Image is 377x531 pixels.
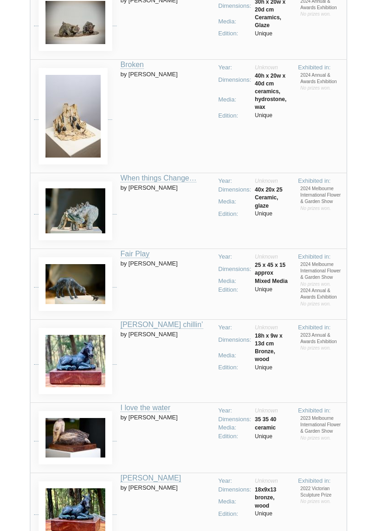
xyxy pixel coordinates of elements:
span: No prizes won. [300,345,331,350]
td: by [PERSON_NAME] [120,320,213,403]
strong: Mixed Media [255,278,287,284]
td: Year: [217,177,253,186]
td: Dimensions: [217,72,253,88]
td: Edition: [217,286,253,294]
span: Unknown [255,178,278,184]
strong: Ceramics, Glaze [255,14,281,28]
td: Edition: [217,29,253,38]
li: 2024 Melbourne International Flower & Garden Show [300,186,343,205]
td: Media: [217,88,253,111]
li: 2024 Annual & Awards Exhibition [300,72,343,85]
img: Aukje Van Vark [39,181,112,240]
span: Exhibited in: [298,324,331,331]
td: Year: [217,323,253,332]
strong: 18h x 9w x 13d cm [255,333,282,347]
a: Broken [120,61,144,69]
td: Unique [253,210,291,219]
td: Unique [253,29,291,38]
td: Media: [217,194,253,209]
strong: 40x 20x 25 [255,186,282,193]
span: No prizes won. [300,301,331,306]
span: Unknown [255,324,278,331]
td: Edition: [217,363,253,372]
td: Media: [217,494,253,509]
a: [PERSON_NAME] [120,474,181,482]
li: 2024 Melbourne International Flower & Garden Show [300,261,343,281]
strong: 40h x 20w x 40d cm [255,73,286,87]
td: Dimensions: [217,486,253,494]
td: Media: [217,424,253,432]
td: Year: [217,63,253,72]
td: Unique [253,363,291,372]
strong: bronze, wood [255,494,274,508]
a: I love the water [120,404,171,412]
td: Dimensions: [217,261,253,277]
td: Unique [253,432,280,441]
span: Exhibited in: [298,64,331,71]
strong: ceramics, hydrostone, wax [255,88,286,110]
td: Year: [217,407,253,415]
span: Exhibited in: [298,177,331,184]
a: Fair Play [120,250,149,258]
span: No prizes won. [300,435,331,441]
strong: 25 x 45 x 15 approx [255,262,286,276]
td: Dimensions: [217,186,253,194]
td: Edition: [217,210,253,219]
span: No prizes won. [300,11,331,17]
td: Unique [253,112,291,120]
td: Media: [217,14,253,29]
img: Aukje Van Vark [39,411,112,464]
span: Unknown [255,478,278,484]
strong: 18x9x13 [255,486,276,493]
img: Aukje Van Vark [39,328,112,394]
td: Dimensions: [217,332,253,348]
span: No prizes won. [300,282,331,287]
li: 2024 Annual & Awards Exhibition [300,288,343,301]
a: [PERSON_NAME] chillin’ [120,321,203,329]
li: 2022 Victorian Sculpture Prize [300,486,343,499]
span: Unknown [255,254,278,260]
a: When things Change… [120,174,196,182]
td: Unique [253,286,291,294]
td: by [PERSON_NAME] [120,60,213,173]
td: Edition: [217,432,253,441]
span: No prizes won. [300,85,331,90]
span: Exhibited in: [298,407,331,414]
strong: Ceramic, glaze [255,194,278,209]
td: Edition: [217,510,253,519]
td: Unique [253,510,291,519]
td: Media: [217,277,253,286]
td: Edition: [217,112,253,120]
td: by [PERSON_NAME] [120,173,213,249]
td: Year: [217,477,253,486]
span: Unknown [255,64,278,71]
li: 2023 Annual & Awards Exhibition [300,332,343,345]
td: by [PERSON_NAME] [120,249,213,320]
td: Year: [217,253,253,261]
span: Exhibited in: [298,477,331,484]
li: 2023 Melbourne International Flower & Garden Show [300,415,343,435]
img: Aukje Van Vark [39,68,108,164]
strong: ceramic [255,424,275,431]
td: by [PERSON_NAME] [120,403,213,473]
span: No prizes won. [300,499,331,504]
td: Media: [217,348,253,363]
span: Unknown [255,407,278,414]
strong: Bronze, wood [255,348,275,362]
strong: 35 35 40 [255,416,276,423]
td: Dimensions: [217,415,253,424]
img: Aukje Van Vark [39,257,112,311]
span: No prizes won. [300,206,331,211]
span: Exhibited in: [298,253,331,260]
